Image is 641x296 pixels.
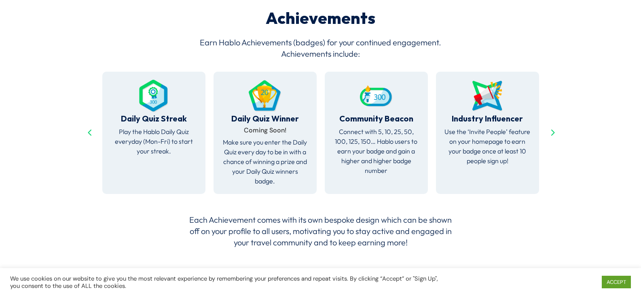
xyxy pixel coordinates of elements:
h6: Coming Soon! [222,127,309,138]
p: Connect with 5, 10, 25, 50, 100, 125, 150… Hablo users to earn your badge and gain a higher and h... [333,127,420,175]
div: Previous slide [83,126,96,139]
h4: Community Beacon [333,115,420,127]
div: We use cookies on our website to give you the most relevant experience by remembering your prefer... [10,275,445,290]
div: Earn Hablo Achievements (badges) for your continued engagement. Achievements include: [189,37,452,60]
p: Each Achievement comes with its own bespoke design which can be shown off on your profile to all ... [189,214,452,248]
p: Make sure you enter the Daily Quiz every day to be in with a chance of winning a prize and your D... [222,138,309,186]
p: Play the Hablo Daily Quiz everyday (Mon-Fri) to start your streak. [110,127,197,156]
h4: Daily Quiz Winner [222,115,309,127]
h4: Industry Influencer [444,115,531,127]
a: ACCEPT [602,276,631,288]
h4: Daily Quiz Streak [110,115,197,127]
p: Use the ‘Invite People’ feature on your homepage to earn your badge once at least 10 people sign up! [444,127,531,166]
div: Next slide [546,126,558,139]
div: Achievements [212,9,429,29]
